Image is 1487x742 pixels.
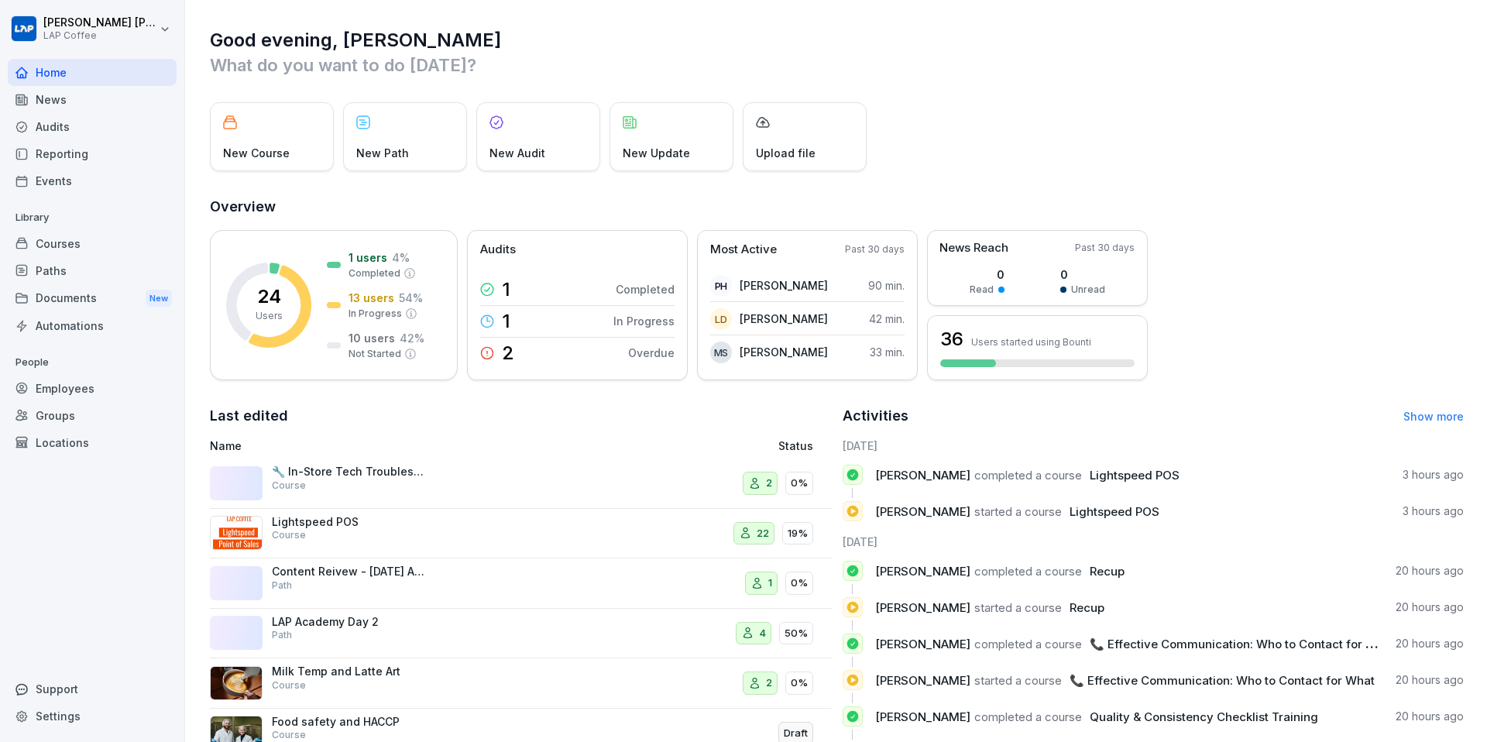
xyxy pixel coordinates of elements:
[210,438,599,454] p: Name
[970,266,1004,283] p: 0
[349,290,394,306] p: 13 users
[272,565,427,579] p: Content Reivew - [DATE] Afternoon
[1071,283,1105,297] p: Unread
[875,600,970,615] span: [PERSON_NAME]
[256,309,283,323] p: Users
[43,16,156,29] p: [PERSON_NAME] [PERSON_NAME]
[272,678,306,692] p: Course
[766,675,772,691] p: 2
[1090,468,1180,483] span: Lightspeed POS
[272,715,427,729] p: Food safety and HACCP
[766,476,772,491] p: 2
[356,145,409,161] p: New Path
[1396,672,1464,688] p: 20 hours ago
[1090,637,1395,651] span: 📞 Effective Communication: Who to Contact for What
[8,230,177,257] div: Courses
[8,113,177,140] a: Audits
[1403,503,1464,519] p: 3 hours ago
[974,673,1062,688] span: started a course
[223,145,290,161] p: New Course
[875,468,970,483] span: [PERSON_NAME]
[8,284,177,313] a: DocumentsNew
[272,579,292,593] p: Path
[974,600,1062,615] span: started a course
[146,290,172,307] div: New
[740,344,828,360] p: [PERSON_NAME]
[257,287,281,306] p: 24
[768,575,772,591] p: 1
[8,312,177,339] a: Automations
[210,658,832,709] a: Milk Temp and Latte ArtCourse20%
[8,59,177,86] a: Home
[784,726,808,741] p: Draft
[8,429,177,456] a: Locations
[8,140,177,167] a: Reporting
[710,241,777,259] p: Most Active
[399,290,423,306] p: 54 %
[710,342,732,363] div: MS
[1090,564,1125,579] span: Recup
[843,534,1465,550] h6: [DATE]
[349,347,401,361] p: Not Started
[8,205,177,230] p: Library
[870,344,905,360] p: 33 min.
[43,30,156,41] p: LAP Coffee
[272,615,427,629] p: LAP Academy Day 2
[8,86,177,113] a: News
[970,283,994,297] p: Read
[210,666,263,700] img: v2stnlb0oxs1kblsmfetwyvh.png
[875,709,970,724] span: [PERSON_NAME]
[1403,467,1464,483] p: 3 hours ago
[974,709,1082,724] span: completed a course
[845,242,905,256] p: Past 30 days
[210,558,832,609] a: Content Reivew - [DATE] AfternoonPath10%
[8,375,177,402] a: Employees
[785,626,808,641] p: 50%
[210,516,263,550] img: j1d2w35kw1z0c1my45yjpq83.png
[1060,266,1105,283] p: 0
[710,275,732,297] div: PH
[210,509,832,559] a: Lightspeed POSCourse2219%
[869,311,905,327] p: 42 min.
[489,145,545,161] p: New Audit
[875,564,970,579] span: [PERSON_NAME]
[1090,709,1318,724] span: Quality & Consistency Checklist Training
[502,344,514,362] p: 2
[1396,636,1464,651] p: 20 hours ago
[8,402,177,429] a: Groups
[974,637,1082,651] span: completed a course
[1403,410,1464,423] a: Show more
[843,405,908,427] h2: Activities
[623,145,690,161] p: New Update
[480,241,516,259] p: Audits
[875,504,970,519] span: [PERSON_NAME]
[791,575,808,591] p: 0%
[710,308,732,330] div: LD
[1396,709,1464,724] p: 20 hours ago
[974,504,1062,519] span: started a course
[875,637,970,651] span: [PERSON_NAME]
[8,284,177,313] div: Documents
[740,277,828,294] p: [PERSON_NAME]
[349,249,387,266] p: 1 users
[502,280,510,299] p: 1
[939,239,1008,257] p: News Reach
[272,465,427,479] p: 🔧 In-Store Tech Troubleshooting
[392,249,410,266] p: 4 %
[868,277,905,294] p: 90 min.
[791,675,808,691] p: 0%
[8,257,177,284] a: Paths
[8,167,177,194] a: Events
[502,312,510,331] p: 1
[8,350,177,375] p: People
[400,330,424,346] p: 42 %
[875,673,970,688] span: [PERSON_NAME]
[272,665,427,678] p: Milk Temp and Latte Art
[1075,241,1135,255] p: Past 30 days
